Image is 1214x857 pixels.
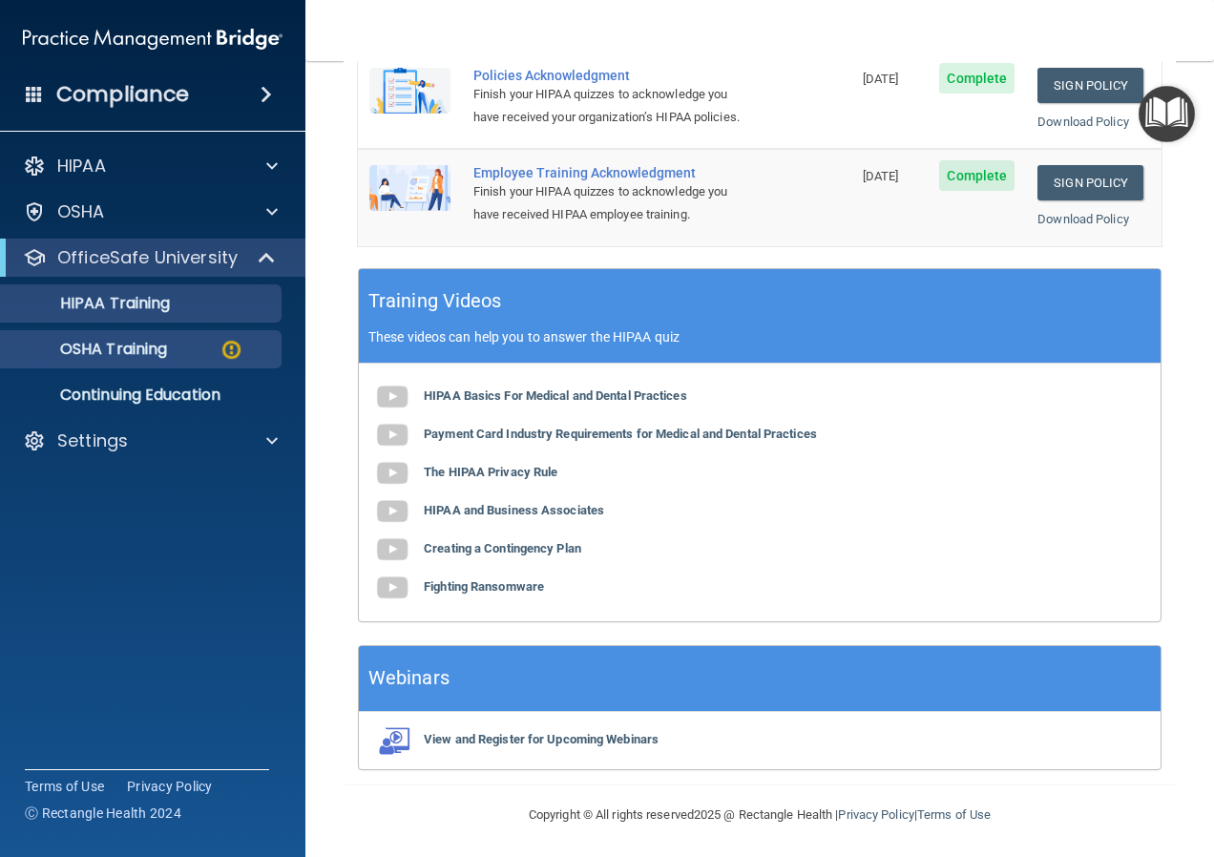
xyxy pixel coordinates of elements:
[368,329,1151,345] p: These videos can help you to answer the HIPAA quiz
[23,429,278,452] a: Settings
[220,338,243,362] img: warning-circle.0cc9ac19.png
[56,81,189,108] h4: Compliance
[939,160,1015,191] span: Complete
[424,388,687,403] b: HIPAA Basics For Medical and Dental Practices
[373,569,411,607] img: gray_youtube_icon.38fcd6cc.png
[57,429,128,452] p: Settings
[1037,212,1129,226] a: Download Policy
[23,155,278,178] a: HIPAA
[12,340,167,359] p: OSHA Training
[473,165,756,180] div: Employee Training Acknowledgment
[1037,165,1143,200] a: Sign Policy
[57,155,106,178] p: HIPAA
[23,200,278,223] a: OSHA
[373,378,411,416] img: gray_youtube_icon.38fcd6cc.png
[368,284,502,318] h5: Training Videos
[917,807,991,822] a: Terms of Use
[12,294,170,313] p: HIPAA Training
[411,784,1108,846] div: Copyright © All rights reserved 2025 @ Rectangle Health | |
[23,246,277,269] a: OfficeSafe University
[1037,115,1129,129] a: Download Policy
[1139,86,1195,142] button: Open Resource Center
[424,732,659,746] b: View and Register for Upcoming Webinars
[863,169,899,183] span: [DATE]
[424,579,544,594] b: Fighting Ransomware
[424,427,817,441] b: Payment Card Industry Requirements for Medical and Dental Practices
[23,20,283,58] img: PMB logo
[25,804,181,823] span: Ⓒ Rectangle Health 2024
[473,180,756,226] div: Finish your HIPAA quizzes to acknowledge you have received HIPAA employee training.
[424,541,581,555] b: Creating a Contingency Plan
[373,726,411,755] img: webinarIcon.c7ebbf15.png
[473,83,756,129] div: Finish your HIPAA quizzes to acknowledge you have received your organization’s HIPAA policies.
[424,465,557,479] b: The HIPAA Privacy Rule
[373,416,411,454] img: gray_youtube_icon.38fcd6cc.png
[838,807,913,822] a: Privacy Policy
[373,454,411,492] img: gray_youtube_icon.38fcd6cc.png
[473,68,756,83] div: Policies Acknowledgment
[373,531,411,569] img: gray_youtube_icon.38fcd6cc.png
[373,492,411,531] img: gray_youtube_icon.38fcd6cc.png
[25,777,104,796] a: Terms of Use
[12,386,273,405] p: Continuing Education
[863,72,899,86] span: [DATE]
[424,503,604,517] b: HIPAA and Business Associates
[1037,68,1143,103] a: Sign Policy
[127,777,213,796] a: Privacy Policy
[368,661,450,695] h5: Webinars
[57,246,238,269] p: OfficeSafe University
[57,200,105,223] p: OSHA
[939,63,1015,94] span: Complete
